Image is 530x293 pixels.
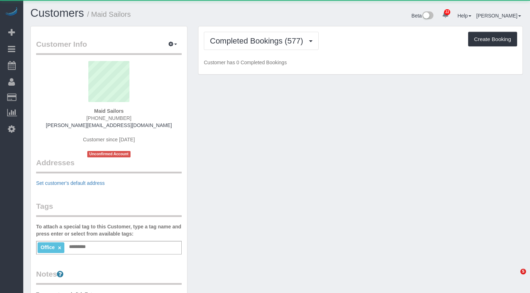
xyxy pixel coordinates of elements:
[204,59,517,66] p: Customer has 0 Completed Bookings
[86,115,131,121] span: [PHONE_NUMBER]
[210,36,306,45] span: Completed Bookings (577)
[422,11,433,21] img: New interface
[412,13,434,19] a: Beta
[58,245,61,251] a: ×
[46,122,172,128] a: [PERSON_NAME][EMAIL_ADDRESS][DOMAIN_NAME]
[36,223,182,237] label: To attach a special tag to this Customer, type a tag name and press enter or select from availabl...
[506,269,523,286] iframe: Intercom live chat
[4,7,19,17] img: Automaid Logo
[36,39,182,55] legend: Customer Info
[520,269,526,274] span: 5
[36,180,105,186] a: Set customer's default address
[457,13,471,19] a: Help
[87,151,131,157] span: Unconfirmed Account
[40,244,55,250] span: Office
[468,32,517,47] button: Create Booking
[36,201,182,217] legend: Tags
[87,10,131,18] small: / Maid Sailors
[83,137,135,142] span: Customer since [DATE]
[438,7,452,23] a: 22
[36,269,182,285] legend: Notes
[94,108,123,114] strong: Maid Sailors
[30,7,84,19] a: Customers
[476,13,521,19] a: [PERSON_NAME]
[204,32,319,50] button: Completed Bookings (577)
[444,9,450,15] span: 22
